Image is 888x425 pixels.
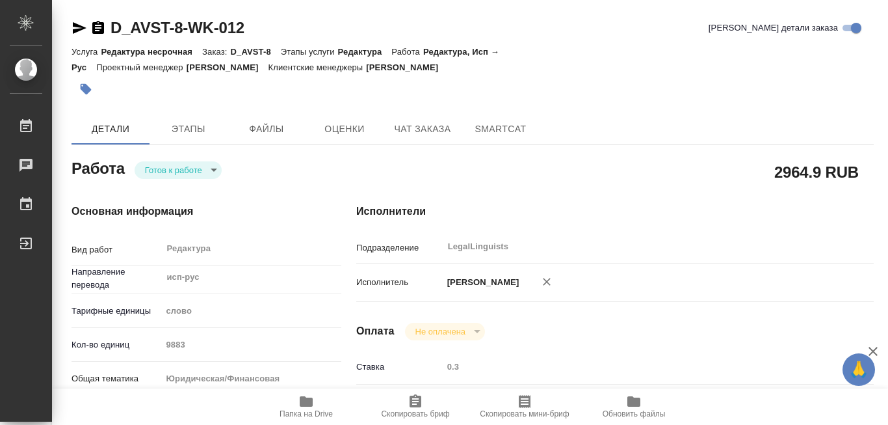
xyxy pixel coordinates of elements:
[72,372,161,385] p: Общая тематика
[72,75,100,103] button: Добавить тэг
[405,323,485,340] div: Готов к работе
[161,300,341,322] div: слово
[135,161,222,179] div: Готов к работе
[338,47,392,57] p: Редактура
[469,121,532,137] span: SmartCat
[356,323,395,339] h4: Оплата
[391,121,454,137] span: Чат заказа
[187,62,268,72] p: [PERSON_NAME]
[361,389,470,425] button: Скопировать бриф
[161,368,341,390] div: Юридическая/Финансовая
[72,204,304,219] h4: Основная информация
[79,121,142,137] span: Детали
[356,204,874,219] h4: Исполнители
[96,62,186,72] p: Проектный менеджер
[101,47,202,57] p: Редактура несрочная
[231,47,281,57] p: D_AVST-8
[280,409,333,418] span: Папка на Drive
[356,276,443,289] p: Исполнитель
[366,62,448,72] p: [PERSON_NAME]
[72,20,87,36] button: Скопировать ссылку для ЯМессенджера
[356,241,443,254] p: Подразделение
[848,356,870,383] span: 🙏
[202,47,230,57] p: Заказ:
[391,47,423,57] p: Работа
[579,389,688,425] button: Обновить файлы
[480,409,569,418] span: Скопировать мини-бриф
[443,357,831,376] input: Пустое поле
[281,47,338,57] p: Этапы услуги
[842,353,875,386] button: 🙏
[774,161,859,183] h2: 2964.9 RUB
[72,156,125,179] h2: Работа
[141,165,206,176] button: Готов к работе
[72,338,161,351] p: Кол-во единиц
[235,121,298,137] span: Файлы
[313,121,376,137] span: Оценки
[157,121,220,137] span: Этапы
[443,276,519,289] p: [PERSON_NAME]
[90,20,106,36] button: Скопировать ссылку
[252,389,361,425] button: Папка на Drive
[268,62,367,72] p: Клиентские менеджеры
[603,409,666,418] span: Обновить файлы
[72,47,101,57] p: Услуга
[532,267,561,296] button: Удалить исполнителя
[709,21,838,34] span: [PERSON_NAME] детали заказа
[72,305,161,318] p: Тарифные единицы
[356,361,443,374] p: Ставка
[470,389,579,425] button: Скопировать мини-бриф
[381,409,449,418] span: Скопировать бриф
[72,266,161,292] p: Направление перевода
[72,243,161,256] p: Вид работ
[111,19,244,36] a: D_AVST-8-WK-012
[411,326,469,337] button: Не оплачена
[161,335,341,354] input: Пустое поле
